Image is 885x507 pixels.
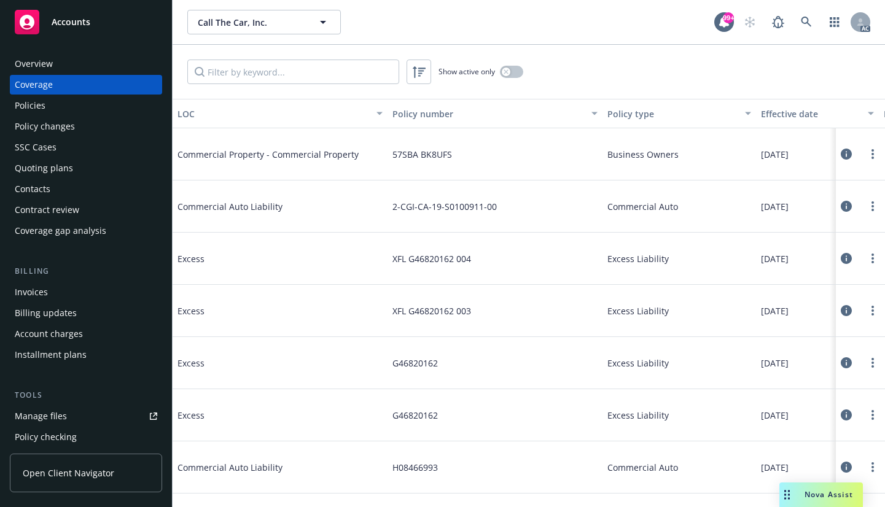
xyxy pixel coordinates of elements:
a: Policies [10,96,162,115]
a: Billing updates [10,303,162,323]
span: Open Client Navigator [23,466,114,479]
span: Excess [177,252,362,265]
div: Contract review [15,200,79,220]
span: Business Owners [607,148,679,161]
div: Tools [10,389,162,401]
a: Overview [10,54,162,74]
div: Policy checking [15,427,77,447]
button: Nova Assist [779,482,863,507]
span: Excess Liability [607,252,669,265]
span: [DATE] [761,252,789,265]
span: [DATE] [761,357,789,370]
div: Coverage gap analysis [15,221,106,241]
div: Account charges [15,324,83,344]
a: more [865,460,880,474]
span: Nova Assist [805,489,853,500]
span: [DATE] [761,304,789,317]
span: XFL G46820162 004 [392,252,471,265]
a: more [865,147,880,161]
button: Policy number [388,99,602,128]
div: Policies [15,96,45,115]
span: Excess [177,304,362,317]
span: [DATE] [761,200,789,213]
a: more [865,355,880,370]
a: Invoices [10,282,162,302]
a: SSC Cases [10,137,162,157]
div: 99+ [723,12,734,23]
button: LOC [173,99,388,128]
a: Start snowing [738,10,762,34]
div: Policy type [607,107,738,120]
a: Search [794,10,819,34]
span: H08466993 [392,461,438,474]
a: more [865,303,880,318]
span: Commercial Auto [607,461,678,474]
a: Policy changes [10,117,162,136]
div: Contacts [15,179,50,199]
input: Filter by keyword... [187,60,399,84]
span: G46820162 [392,409,438,422]
a: more [865,408,880,422]
span: Show active only [439,66,495,77]
a: Contract review [10,200,162,220]
a: Contacts [10,179,162,199]
span: Commercial Property - Commercial Property [177,148,362,161]
span: Excess [177,357,362,370]
a: Accounts [10,5,162,39]
a: Policy checking [10,427,162,447]
span: [DATE] [761,461,789,474]
span: 2-CGI-CA-19-S0100911-00 [392,200,497,213]
a: Coverage [10,75,162,95]
div: Drag to move [779,482,795,507]
div: Invoices [15,282,48,302]
a: Report a Bug [766,10,790,34]
span: 57SBA BK8UFS [392,148,452,161]
a: Installment plans [10,345,162,365]
div: Installment plans [15,345,87,365]
div: Billing updates [15,303,77,323]
span: Excess Liability [607,304,669,317]
div: Coverage [15,75,53,95]
div: LOC [177,107,369,120]
a: Quoting plans [10,158,162,178]
a: more [865,251,880,266]
span: G46820162 [392,357,438,370]
span: XFL G46820162 003 [392,304,471,317]
a: Coverage gap analysis [10,221,162,241]
span: Commercial Auto Liability [177,200,362,213]
span: Commercial Auto [607,200,678,213]
button: Call The Car, Inc. [187,10,341,34]
button: Effective date [756,99,879,128]
div: Manage files [15,406,67,426]
button: Policy type [602,99,756,128]
div: Policy changes [15,117,75,136]
div: Billing [10,265,162,277]
a: Manage files [10,406,162,426]
span: Accounts [52,17,90,27]
a: Switch app [822,10,847,34]
div: Quoting plans [15,158,73,178]
span: Call The Car, Inc. [198,16,304,29]
div: Effective date [761,107,860,120]
span: Excess Liability [607,357,669,370]
div: Policy number [392,107,584,120]
span: Commercial Auto Liability [177,461,362,474]
span: Excess [177,409,362,422]
span: [DATE] [761,148,789,161]
span: [DATE] [761,409,789,422]
a: Account charges [10,324,162,344]
a: more [865,199,880,214]
div: SSC Cases [15,137,57,157]
span: Excess Liability [607,409,669,422]
div: Overview [15,54,53,74]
